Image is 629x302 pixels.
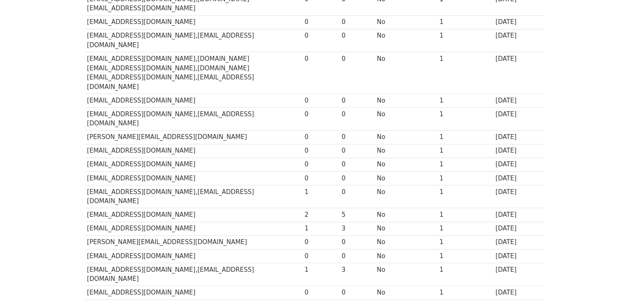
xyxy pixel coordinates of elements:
[340,263,375,286] td: 3
[85,158,303,171] td: [EMAIL_ADDRESS][DOMAIN_NAME]
[302,52,340,94] td: 0
[438,286,494,300] td: 1
[493,185,544,208] td: [DATE]
[438,263,494,286] td: 1
[493,249,544,263] td: [DATE]
[375,222,437,235] td: No
[302,171,340,185] td: 0
[340,286,375,300] td: 0
[493,93,544,107] td: [DATE]
[302,185,340,208] td: 1
[493,235,544,249] td: [DATE]
[375,158,437,171] td: No
[493,222,544,235] td: [DATE]
[85,222,303,235] td: [EMAIL_ADDRESS][DOMAIN_NAME]
[85,15,303,29] td: [EMAIL_ADDRESS][DOMAIN_NAME]
[302,15,340,29] td: 0
[375,286,437,300] td: No
[340,15,375,29] td: 0
[493,208,544,222] td: [DATE]
[85,286,303,300] td: [EMAIL_ADDRESS][DOMAIN_NAME]
[375,171,437,185] td: No
[493,29,544,52] td: [DATE]
[302,107,340,130] td: 0
[375,208,437,222] td: No
[340,52,375,94] td: 0
[438,29,494,52] td: 1
[438,144,494,158] td: 1
[340,222,375,235] td: 3
[375,15,437,29] td: No
[85,263,303,286] td: [EMAIL_ADDRESS][DOMAIN_NAME],[EMAIL_ADDRESS][DOMAIN_NAME]
[438,15,494,29] td: 1
[302,222,340,235] td: 1
[438,107,494,130] td: 1
[85,185,303,208] td: [EMAIL_ADDRESS][DOMAIN_NAME],[EMAIL_ADDRESS][DOMAIN_NAME]
[85,144,303,158] td: [EMAIL_ADDRESS][DOMAIN_NAME]
[438,208,494,222] td: 1
[375,263,437,286] td: No
[375,93,437,107] td: No
[85,208,303,222] td: [EMAIL_ADDRESS][DOMAIN_NAME]
[493,171,544,185] td: [DATE]
[438,235,494,249] td: 1
[85,93,303,107] td: [EMAIL_ADDRESS][DOMAIN_NAME]
[438,249,494,263] td: 1
[438,52,494,94] td: 1
[493,158,544,171] td: [DATE]
[340,185,375,208] td: 0
[493,263,544,286] td: [DATE]
[340,171,375,185] td: 0
[340,29,375,52] td: 0
[493,144,544,158] td: [DATE]
[85,52,303,94] td: [EMAIL_ADDRESS][DOMAIN_NAME],[DOMAIN_NAME][EMAIL_ADDRESS][DOMAIN_NAME],[DOMAIN_NAME][EMAIL_ADDRES...
[375,29,437,52] td: No
[85,107,303,130] td: [EMAIL_ADDRESS][DOMAIN_NAME],[EMAIL_ADDRESS][DOMAIN_NAME]
[438,171,494,185] td: 1
[493,107,544,130] td: [DATE]
[375,130,437,144] td: No
[302,144,340,158] td: 0
[438,158,494,171] td: 1
[493,15,544,29] td: [DATE]
[438,130,494,144] td: 1
[340,93,375,107] td: 0
[302,130,340,144] td: 0
[375,235,437,249] td: No
[340,107,375,130] td: 0
[375,249,437,263] td: No
[340,249,375,263] td: 0
[302,29,340,52] td: 0
[302,235,340,249] td: 0
[375,52,437,94] td: No
[340,235,375,249] td: 0
[375,144,437,158] td: No
[340,130,375,144] td: 0
[85,171,303,185] td: [EMAIL_ADDRESS][DOMAIN_NAME]
[85,130,303,144] td: [PERSON_NAME][EMAIL_ADDRESS][DOMAIN_NAME]
[438,93,494,107] td: 1
[493,130,544,144] td: [DATE]
[302,249,340,263] td: 0
[340,208,375,222] td: 5
[375,107,437,130] td: No
[438,185,494,208] td: 1
[85,235,303,249] td: [PERSON_NAME][EMAIL_ADDRESS][DOMAIN_NAME]
[302,208,340,222] td: 2
[493,52,544,94] td: [DATE]
[375,185,437,208] td: No
[302,158,340,171] td: 0
[302,263,340,286] td: 1
[493,286,544,300] td: [DATE]
[588,262,629,302] iframe: Chat Widget
[85,249,303,263] td: [EMAIL_ADDRESS][DOMAIN_NAME]
[302,93,340,107] td: 0
[302,286,340,300] td: 0
[85,29,303,52] td: [EMAIL_ADDRESS][DOMAIN_NAME],[EMAIL_ADDRESS][DOMAIN_NAME]
[340,158,375,171] td: 0
[340,144,375,158] td: 0
[438,222,494,235] td: 1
